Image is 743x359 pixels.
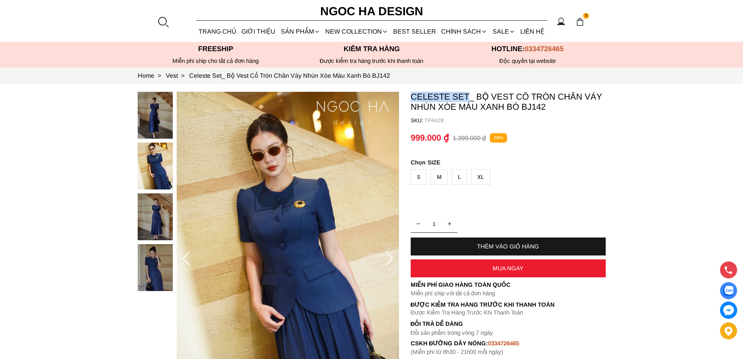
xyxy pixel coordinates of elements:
p: Celeste Set_ Bộ Vest Cổ Tròn Chân Váy Nhún Xòe Màu Xanh Bò BJ142 [411,92,606,112]
p: 999.000 ₫ [411,133,449,143]
p: Hotline: [450,45,606,53]
span: 3 [583,13,589,19]
a: BEST SELLER [391,21,439,42]
input: Quantity input [411,216,458,232]
img: Celeste Set_ Bộ Vest Cổ Tròn Chân Váy Nhún Xòe Màu Xanh Bò BJ142_mini_3 [138,244,173,291]
img: Celeste Set_ Bộ Vest Cổ Tròn Chân Váy Nhún Xòe Màu Xanh Bò BJ142_mini_0 [138,92,173,139]
p: TP4428 [424,117,606,123]
div: Chính sách [439,21,490,42]
p: Được kiểm tra hàng trước khi thanh toán [294,57,450,64]
p: Được Kiểm Tra Hàng Trước Khi Thanh Toán [411,301,606,308]
div: XL [471,170,490,185]
img: img-CART-ICON-ksit0nf1 [576,18,584,26]
font: Kiểm tra hàng [344,45,400,53]
font: 0334726465 [488,340,519,346]
div: M [431,170,448,185]
a: LIÊN HỆ [518,21,547,42]
a: Ngoc Ha Design [313,2,430,21]
h6: Đổi trả dễ dàng [411,320,606,327]
h6: Độc quyền tại website [450,57,606,64]
span: > [154,72,164,79]
p: Được Kiểm Tra Hàng Trước Khi Thanh Toán [411,309,606,316]
p: Freeship [138,45,294,53]
p: SIZE [411,159,606,166]
p: 29% [490,133,507,143]
div: SẢN PHẨM [278,21,323,42]
span: 0334726465 [525,45,564,53]
a: TRANG CHỦ [196,21,239,42]
div: L [452,170,467,185]
a: Link to Celeste Set_ Bộ Vest Cổ Tròn Chân Váy Nhún Xòe Màu Xanh Bò BJ142 [189,72,390,79]
a: GIỚI THIỆU [239,21,278,42]
font: Đổi sản phẩm trong vòng 7 ngày [411,329,493,336]
p: 1.399.000 ₫ [453,134,486,142]
font: Miễn phí giao hàng toàn quốc [411,281,511,288]
img: Celeste Set_ Bộ Vest Cổ Tròn Chân Váy Nhún Xòe Màu Xanh Bò BJ142_mini_1 [138,143,173,189]
font: (Miễn phí từ 8h30 - 21h00 mỗi ngày) [411,348,503,355]
div: MUA NGAY [411,265,606,271]
div: THÊM VÀO GIỎ HÀNG [411,243,606,250]
a: NEW COLLECTION [323,21,390,42]
img: Display image [723,286,733,296]
img: Celeste Set_ Bộ Vest Cổ Tròn Chân Váy Nhún Xòe Màu Xanh Bò BJ142_mini_2 [138,193,173,240]
a: SALE [490,21,518,42]
a: Display image [720,282,737,299]
a: Link to Vest [166,72,189,79]
h6: SKU: [411,117,424,123]
a: Link to Home [138,72,166,79]
div: S [411,170,427,185]
font: Miễn phí ship với tất cả đơn hàng [411,290,495,296]
a: messenger [720,302,737,319]
span: > [178,72,188,79]
div: Miễn phí ship cho tất cả đơn hàng [138,57,294,64]
font: cskh đường dây nóng: [411,340,488,346]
